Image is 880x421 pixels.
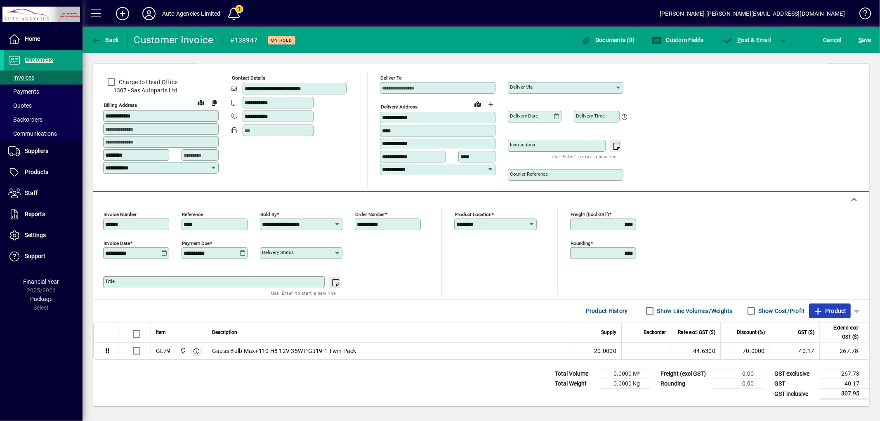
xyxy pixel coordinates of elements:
mat-label: Order number [355,212,385,217]
a: Support [4,246,83,267]
span: Customers [25,56,53,63]
mat-label: Title [105,278,115,284]
mat-label: Freight (excl GST) [571,212,609,217]
td: Total Volume [551,369,600,379]
span: Package [30,296,52,302]
a: Settings [4,225,83,246]
a: Invoices [4,71,83,85]
label: Charge to Head Office [117,78,177,86]
span: Communications [8,130,57,137]
div: GL79 [156,347,170,355]
a: Knowledge Base [853,2,870,28]
span: Financial Year [24,278,59,285]
td: 0.0000 M³ [600,369,650,379]
mat-label: Rounding [571,240,590,246]
td: 40.17 [770,343,819,359]
span: Reports [25,211,45,217]
button: Choose address [484,98,498,111]
button: Cancel [821,33,844,47]
mat-label: Courier Reference [510,171,548,177]
span: 1307 - Sas Autoparts Ltd [103,86,219,95]
td: 40.17 [820,379,869,389]
td: 0.00 [714,369,764,379]
a: Staff [4,183,83,204]
mat-label: Instructions [510,142,535,148]
button: Product [809,303,851,318]
span: Cancel [823,33,842,47]
span: ost & Email [723,37,771,43]
span: Home [25,35,40,42]
button: Back [89,33,121,47]
span: Supply [601,328,616,337]
span: Invoices [8,74,34,81]
span: Documents (0) [581,37,635,43]
a: Backorders [4,113,83,127]
span: Product History [586,304,628,318]
mat-hint: Use 'Enter' to start a new line [271,288,336,298]
span: Suppliers [25,148,48,154]
mat-label: Product location [455,212,491,217]
a: Reports [4,204,83,225]
button: Add [109,6,136,21]
mat-label: Payment due [182,240,210,246]
span: S [859,37,862,43]
button: Documents (0) [579,33,637,47]
td: 0.0000 Kg [600,379,650,389]
span: Discount (%) [737,328,765,337]
td: GST exclusive [770,369,820,379]
mat-label: Delivery status [262,249,294,255]
td: 267.78 [819,343,869,359]
span: Support [25,253,45,259]
td: 0.00 [714,379,764,389]
a: Home [4,29,83,49]
span: ave [859,33,871,47]
td: Freight (excl GST) [656,369,714,379]
button: Post & Email [719,33,775,47]
span: Backorder [644,328,666,337]
div: Auto Agencies Limited [162,7,221,20]
mat-label: Invoice date [104,240,130,246]
span: Payments [8,88,39,95]
mat-label: Invoice number [104,212,137,217]
mat-label: Deliver via [510,84,533,90]
app-page-header-button: Back [83,33,128,47]
button: Profile [136,6,162,21]
td: GST inclusive [770,389,820,399]
button: Product History [583,303,631,318]
td: 267.78 [820,369,869,379]
mat-label: Delivery time [576,113,605,119]
span: Rangiora [178,346,187,355]
span: Staff [25,190,38,196]
a: Payments [4,85,83,99]
span: Settings [25,232,46,238]
span: GST ($) [798,328,814,337]
span: Backorders [8,116,42,123]
span: Back [91,37,119,43]
a: View on map [194,96,208,109]
mat-label: Delivery date [510,113,538,119]
button: Custom Fields [650,33,706,47]
div: #138947 [231,34,258,47]
span: Quotes [8,102,32,109]
mat-label: Deliver To [380,75,402,81]
span: On hold [271,38,292,43]
td: 307.95 [820,389,869,399]
mat-label: Sold by [260,212,276,217]
span: Rate excl GST ($) [678,328,715,337]
a: Products [4,162,83,183]
span: Extend excl GST ($) [825,323,859,341]
span: P [738,37,741,43]
td: 70.0000 [720,343,770,359]
a: View on map [471,97,484,111]
label: Show Line Volumes/Weights [656,307,733,315]
span: Gauss Bulb Max+110 H8 12V 35W PGJ19-1 Twin Pack [212,347,356,355]
span: Products [25,169,48,175]
button: Save [856,33,873,47]
span: Item [156,328,166,337]
span: Product [813,304,847,318]
button: Copy to Delivery address [208,96,221,109]
td: Rounding [656,379,714,389]
mat-hint: Use 'Enter' to start a new line [552,152,617,161]
a: Communications [4,127,83,141]
a: Quotes [4,99,83,113]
